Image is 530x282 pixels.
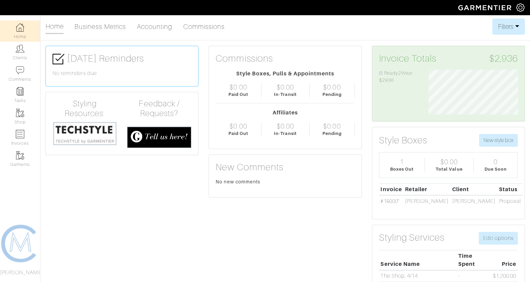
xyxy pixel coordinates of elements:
[379,232,445,243] h3: Styling Services
[229,122,247,130] div: $0.00
[137,20,173,33] a: Accounting
[16,109,24,117] img: garments-icon-b7da505a4dc4fd61783c78ac3ca0ef83fa9d6f193b1c9dc38574b1d14d53ca28.png
[440,158,458,166] div: $0.00
[16,66,24,74] img: comment-icon-a0a6a9ef722e966f86d9cbdc48e553b5cf19dbc54f86b18d962a5391bc8f6eb6.png
[216,178,354,185] div: No new comments
[127,99,191,118] h4: Feedback / Requests?
[127,127,191,148] img: feedback_requests-3821251ac2bd56c73c230f3229a5b25d6eb027adea667894f41107c140538ee0.png
[16,87,24,96] img: reminder-icon-8004d30b9f0a5d33ae49ab947aed9ed385cf756f9e5892f1edd6e32f2345188e.png
[479,232,518,245] a: Edit options
[380,198,399,204] a: #19337
[497,183,523,195] th: Status
[216,53,273,64] h3: Commissions
[53,121,117,146] img: techstyle-93310999766a10050dc78ceb7f971a75838126fd19372ce40ba20cdf6a89b94b.png
[497,195,523,207] td: Proposal
[485,166,507,172] div: Due Soon
[457,270,491,282] td: -
[379,183,404,195] th: Invoice
[277,83,294,91] div: $0.00
[323,83,341,91] div: $0.00
[379,53,518,64] h3: Invoice Totals
[404,183,450,195] th: Retailer
[379,70,418,84] li: Ready2Wear: $2936
[274,91,297,98] div: In-Transit
[228,130,248,137] div: Paid Out
[379,270,457,282] td: The Shop, 4/14
[516,3,525,12] img: gear-icon-white-bd11855cb880d31180b6d7d6211b90ccbf57a29d726f0c71d8c61bd08dd39cc2.png
[322,130,342,137] div: Pending
[489,53,518,64] span: $2,936
[216,162,354,173] h3: New Comments
[274,130,297,137] div: In-Transit
[404,195,450,207] td: [PERSON_NAME]
[16,151,24,160] img: garments-icon-b7da505a4dc4fd61783c78ac3ca0ef83fa9d6f193b1c9dc38574b1d14d53ca28.png
[228,91,248,98] div: Paid Out
[379,135,428,146] h3: Style Boxes
[183,20,225,33] a: Commissions
[16,44,24,53] img: clients-icon-6bae9207a08558b7cb47a8932f037763ab4055f8c8b6bfacd5dc20c3e0201464.png
[450,183,497,195] th: Client
[491,250,518,270] th: Price
[436,166,463,172] div: Total Value
[322,91,342,98] div: Pending
[457,250,491,270] th: Time Spent
[390,166,414,172] div: Boxes Out
[277,122,294,130] div: $0.00
[400,158,404,166] div: 1
[45,20,64,34] a: Home
[53,53,191,65] h3: [DATE] Reminders
[216,109,354,117] div: Affiliates
[455,2,516,13] img: garmentier-logo-header-white-b43fb05a5012e4ada735d5af1a66efaba907eab6374d6393d1fbf88cb4ef424d.png
[492,19,525,35] button: Filters
[379,250,457,270] th: Service Name
[53,99,117,118] h4: Styling Resources:
[16,130,24,138] img: orders-icon-0abe47150d42831381b5fb84f609e132dff9fe21cb692f30cb5eec754e2cba89.png
[479,134,518,147] button: New style box
[450,195,497,207] td: [PERSON_NAME]
[494,158,498,166] div: 0
[216,70,354,78] div: Style Boxes, Pulls & Appointments
[491,270,518,282] td: $1,200.00
[53,53,64,65] img: check-box-icon-36a4915ff3ba2bd8f6e4f29bc755bb66becd62c870f447fc0dd1365fcfddab58.png
[229,83,247,91] div: $0.00
[323,122,341,130] div: $0.00
[53,70,191,77] h6: No reminders due
[74,20,126,33] a: Business Metrics
[16,23,24,32] img: dashboard-icon-dbcd8f5a0b271acd01030246c82b418ddd0df26cd7fceb0bd07c9910d44c42f6.png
